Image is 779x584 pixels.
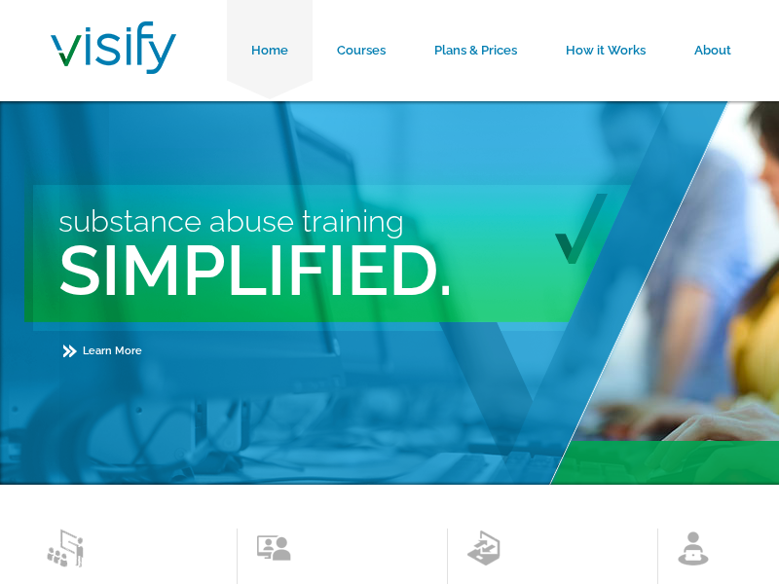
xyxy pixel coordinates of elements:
[58,229,734,311] h2: Simplified.
[467,529,511,567] img: Learn from the Experts
[58,203,734,238] h3: Substance Abuse Training
[51,52,176,80] a: Visify Training
[47,529,91,567] img: Learn from the Experts
[51,21,176,74] img: Visify Training
[63,345,142,357] a: Learn More
[678,529,722,567] img: Learn from the Experts
[257,529,301,567] img: Learn from the Experts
